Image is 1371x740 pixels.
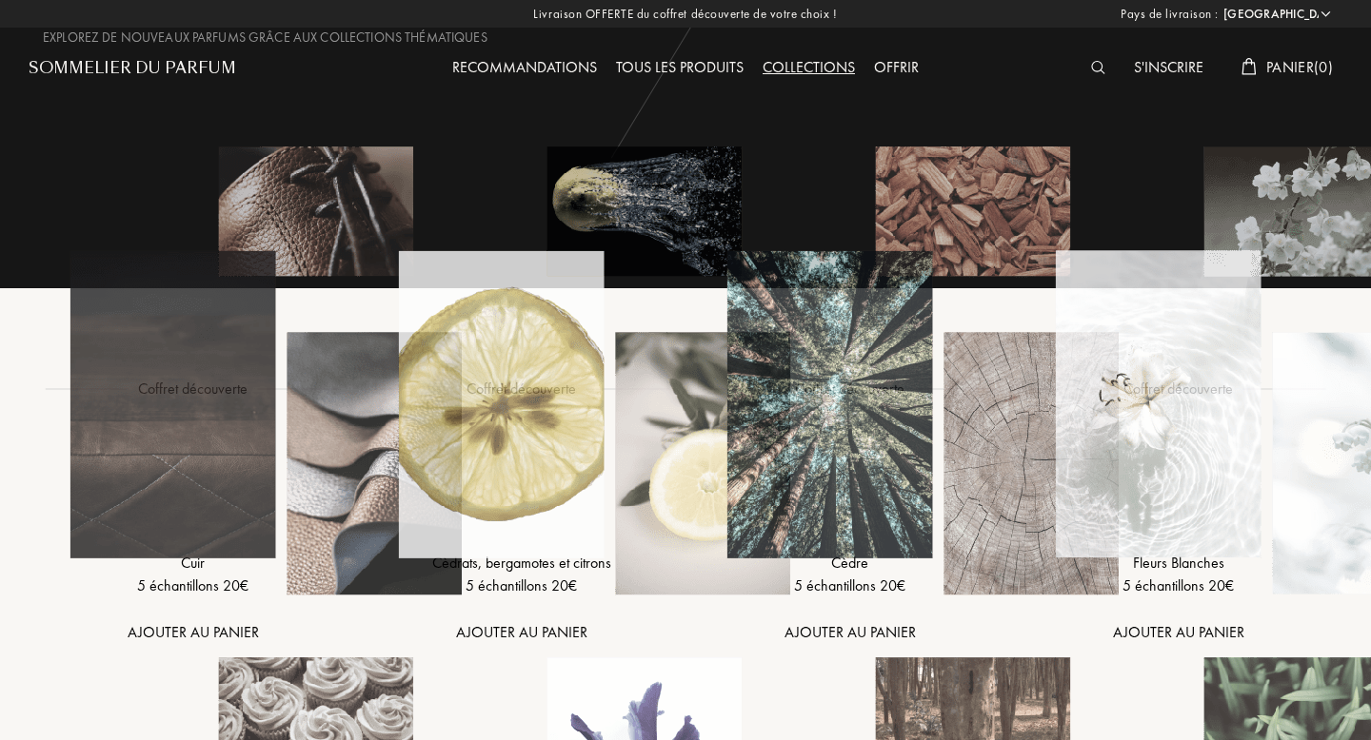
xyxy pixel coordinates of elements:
a: Collections [753,57,864,77]
div: AJOUTER AU PANIER [700,621,1000,644]
div: S'inscrire [1124,56,1213,81]
div: Collections [753,56,864,81]
div: Offrir [864,56,928,81]
a: Recommandations [443,57,606,77]
a: S'inscrire [1124,57,1213,77]
div: AJOUTER AU PANIER [371,621,671,644]
div: AJOUTER AU PANIER [43,621,343,644]
img: cart_white.svg [1242,58,1257,75]
div: AJOUTER AU PANIER [1028,621,1328,644]
img: search_icn_white.svg [1091,61,1105,74]
div: Recommandations [443,56,606,81]
a: Tous les produits [606,57,753,77]
img: Cèdrats, bergamotes et citrons [357,133,833,609]
img: Cuir [29,133,505,609]
a: Offrir [864,57,928,77]
span: Pays de livraison : [1121,5,1219,24]
span: Panier ( 0 ) [1266,57,1333,77]
div: Tous les produits [606,56,753,81]
img: Cèdre [685,133,1162,609]
a: Sommelier du Parfum [29,57,236,80]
